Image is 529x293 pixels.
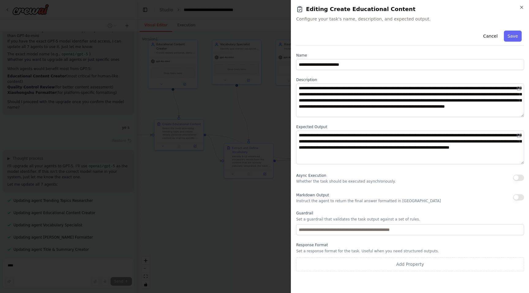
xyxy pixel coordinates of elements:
button: Open in editor [516,132,523,139]
label: Expected Output [296,124,524,129]
p: Instruct the agent to return the final answer formatted in [GEOGRAPHIC_DATA] [296,198,441,203]
p: Set a response format for the task. Useful when you need structured outputs. [296,249,524,254]
label: Guardrail [296,211,524,216]
label: Response Format [296,243,524,247]
button: Save [504,31,522,42]
span: Async Execution [296,173,326,178]
button: Open in editor [516,85,523,92]
span: Configure your task's name, description, and expected output. [296,16,524,22]
span: Markdown Output [296,193,329,197]
label: Name [296,53,524,58]
button: Cancel [479,31,501,42]
label: Description [296,77,524,82]
h2: Editing Create Educational Content [296,5,524,13]
p: Set a guardrail that validates the task output against a set of rules. [296,217,524,222]
button: Add Property [296,257,524,271]
p: Whether the task should be executed asynchronously. [296,179,396,184]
